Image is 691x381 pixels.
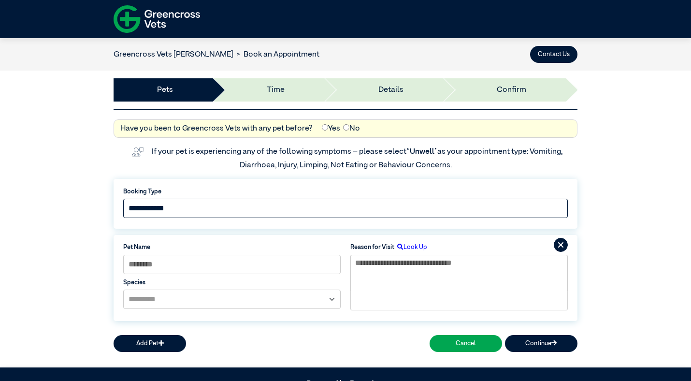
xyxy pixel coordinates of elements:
label: Have you been to Greencross Vets with any pet before? [120,123,313,134]
label: Species [123,278,341,287]
nav: breadcrumb [114,49,319,60]
img: f-logo [114,2,200,36]
label: If your pet is experiencing any of the following symptoms – please select as your appointment typ... [152,148,564,169]
a: Pets [157,84,173,96]
label: Look Up [394,243,427,252]
button: Cancel [430,335,502,352]
input: Yes [322,124,328,131]
label: No [343,123,360,134]
img: vet [129,144,147,160]
li: Book an Appointment [233,49,319,60]
label: Yes [322,123,340,134]
input: No [343,124,349,131]
label: Reason for Visit [350,243,394,252]
span: “Unwell” [406,148,437,156]
button: Continue [505,335,577,352]
a: Greencross Vets [PERSON_NAME] [114,51,233,59]
button: Add Pet [114,335,186,352]
button: Contact Us [530,46,577,63]
label: Pet Name [123,243,341,252]
label: Booking Type [123,187,568,196]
